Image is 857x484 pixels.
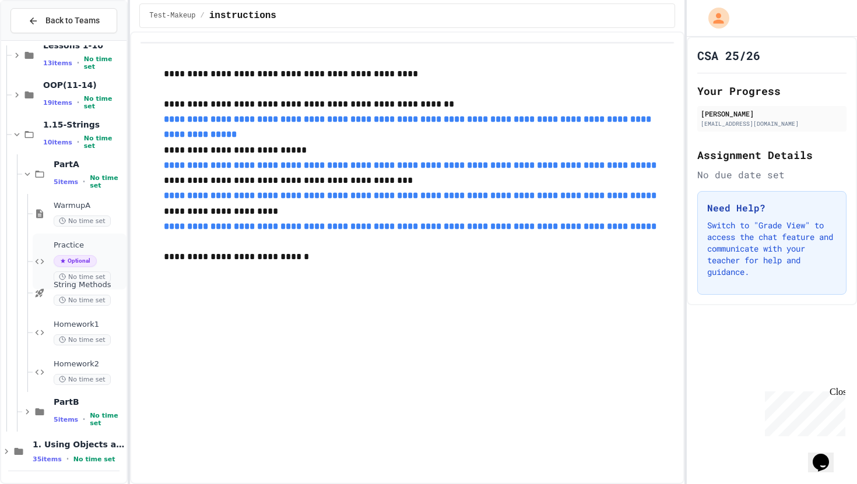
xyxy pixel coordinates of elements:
span: Homework1 [54,320,124,330]
button: Back to Teams [10,8,117,33]
span: Lessons 1-10 [43,40,124,51]
h1: CSA 25/26 [697,47,760,63]
span: No time set [54,295,111,306]
span: Homework2 [54,359,124,369]
div: Chat with us now!Close [5,5,80,74]
span: String Methods [54,280,124,290]
div: My Account [696,5,732,31]
h3: Need Help? [707,201,837,215]
div: [EMAIL_ADDRESS][DOMAIN_NAME] [701,119,843,128]
span: No time set [73,455,115,463]
iframe: chat widget [808,437,845,472]
span: 5 items [54,178,78,186]
iframe: chat widget [760,387,845,436]
span: No time set [54,334,111,345]
span: Practice [54,241,124,250]
span: • [77,137,79,147]
span: 10 items [43,139,72,146]
p: Switch to "Grade View" to access the chat feature and communicate with your teacher for help and ... [707,220,837,278]
span: No time set [84,55,124,70]
span: • [83,415,85,424]
h2: Assignment Details [697,147,847,163]
span: 13 items [43,59,72,67]
span: No time set [90,174,124,189]
span: Back to Teams [45,15,100,27]
span: No time set [54,374,111,385]
span: instructions [209,9,276,23]
span: 19 items [43,99,72,107]
span: / [201,11,205,20]
span: • [77,98,79,107]
div: No due date set [697,168,847,182]
span: Test-Makeup [149,11,195,20]
span: • [83,177,85,186]
span: 1.15-Strings [43,119,124,130]
span: PartA [54,159,124,169]
span: • [66,454,69,464]
span: No time set [84,135,124,150]
span: WarmupA [54,201,124,211]
span: No time set [54,271,111,282]
span: 5 items [54,416,78,423]
span: No time set [84,95,124,110]
span: No time set [90,412,124,427]
h2: Your Progress [697,83,847,99]
span: 1. Using Objects and Methods [33,439,124,450]
span: OOP(11-14) [43,80,124,90]
span: PartB [54,397,124,407]
span: Optional [54,255,97,267]
span: 35 items [33,455,62,463]
div: [PERSON_NAME] [701,108,843,119]
span: • [77,58,79,68]
span: No time set [54,215,111,227]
